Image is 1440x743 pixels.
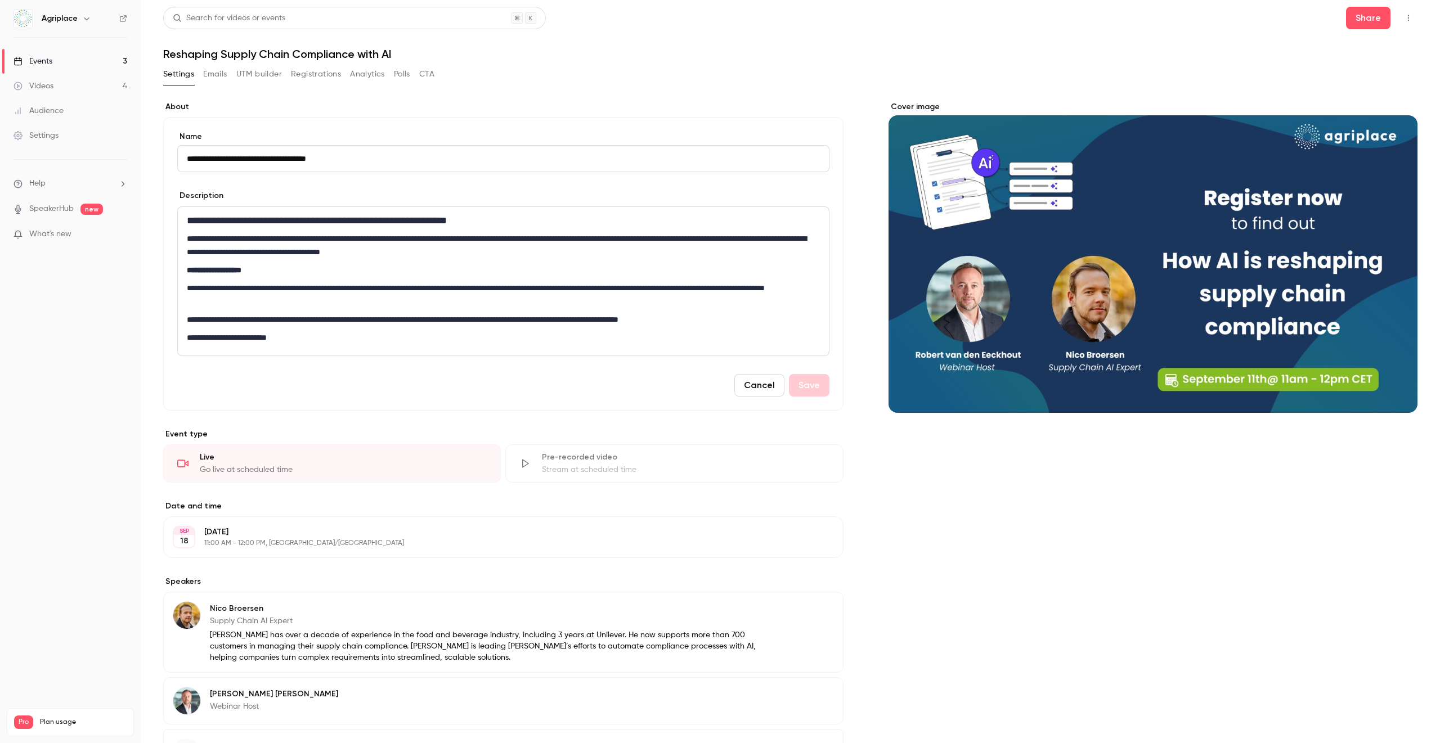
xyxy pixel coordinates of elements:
[200,452,487,463] div: Live
[394,65,410,83] button: Polls
[210,688,338,700] p: [PERSON_NAME] [PERSON_NAME]
[889,101,1417,112] label: Cover image
[42,13,78,24] h6: Agriplace
[180,535,189,547] p: 18
[173,602,200,629] img: Nico Broersen
[14,715,33,729] span: Pro
[29,178,46,190] span: Help
[14,105,64,116] div: Audience
[350,65,385,83] button: Analytics
[163,444,501,483] div: LiveGo live at scheduled time
[14,10,32,28] img: Agriplace
[177,190,223,201] label: Description
[174,527,194,535] div: SEP
[200,464,487,475] div: Go live at scheduled time
[542,452,829,463] div: Pre-recorded video
[177,131,829,142] label: Name
[178,207,829,355] div: editor
[1346,7,1390,29] button: Share
[163,677,844,724] div: Robert van den Eeckhout[PERSON_NAME] [PERSON_NAME]Webinar Host
[889,101,1417,413] section: Cover image
[204,526,784,538] p: [DATE]
[210,615,770,627] p: Supply Chain AI Expert
[177,206,829,356] section: description
[203,65,227,83] button: Emails
[210,629,770,663] p: [PERSON_NAME] has over a decade of experience in the food and beverage industry, including 3 year...
[163,65,194,83] button: Settings
[80,204,103,215] span: new
[14,178,127,190] li: help-dropdown-opener
[14,80,53,92] div: Videos
[163,429,844,440] p: Event type
[163,592,844,673] div: Nico BroersenNico BroersenSupply Chain AI Expert[PERSON_NAME] has over a decade of experience in ...
[29,228,71,240] span: What's new
[210,701,338,712] p: Webinar Host
[204,539,784,548] p: 11:00 AM - 12:00 PM, [GEOGRAPHIC_DATA]/[GEOGRAPHIC_DATA]
[210,603,770,614] p: Nico Broersen
[734,374,784,397] button: Cancel
[163,101,844,112] label: About
[14,56,52,67] div: Events
[163,47,1417,61] h1: Reshaping Supply Chain Compliance with AI
[29,203,74,215] a: SpeakerHub
[163,501,844,512] label: Date and time
[542,464,829,475] div: Stream at scheduled time
[14,130,59,141] div: Settings
[40,718,127,727] span: Plan usage
[163,576,844,587] label: Speakers
[236,65,282,83] button: UTM builder
[505,444,843,483] div: Pre-recorded videoStream at scheduled time
[291,65,341,83] button: Registrations
[173,687,200,714] img: Robert van den Eeckhout
[419,65,434,83] button: CTA
[173,12,285,24] div: Search for videos or events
